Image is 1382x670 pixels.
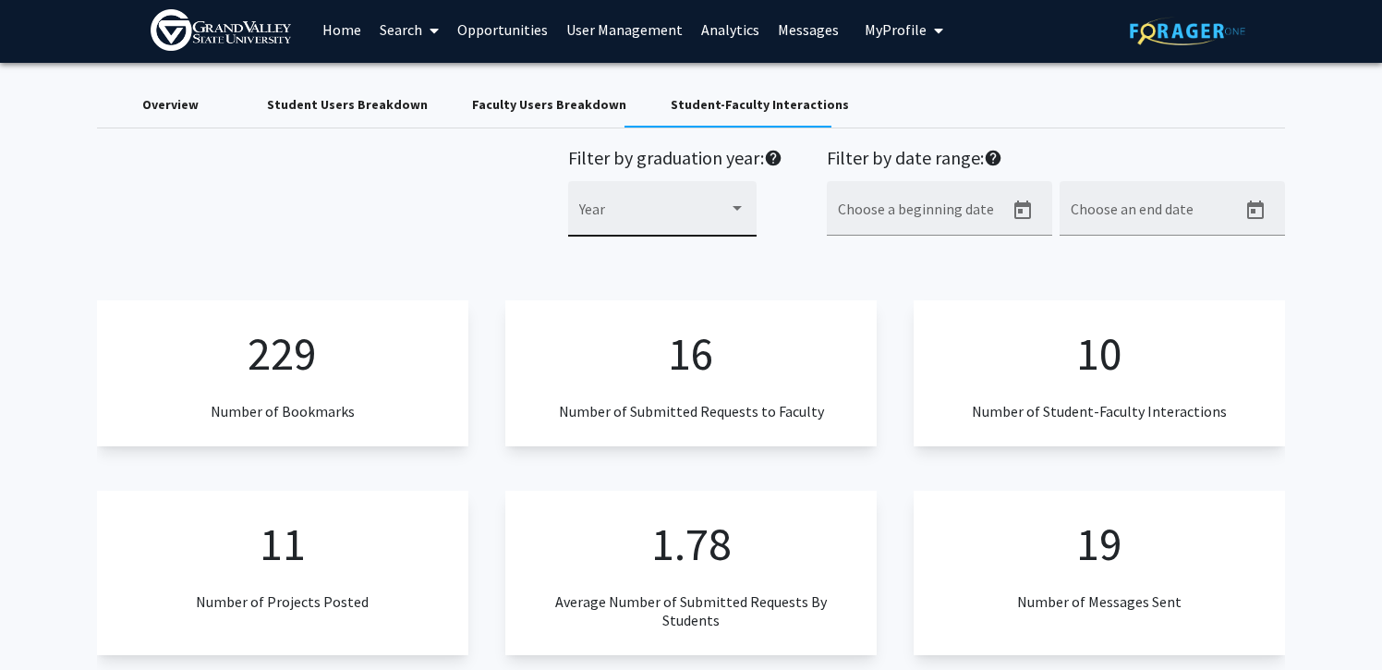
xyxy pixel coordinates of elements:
[1017,593,1182,611] h3: Number of Messages Sent
[914,491,1285,654] app-numeric-analytics: Number of Messages Sent
[668,319,714,388] p: 16
[267,95,428,115] div: Student Users Breakdown
[151,9,291,51] img: Grand Valley State University Logo
[914,300,1285,446] app-numeric-analytics: Number of Student-Faculty Interactions
[764,147,782,169] mat-icon: help
[248,319,317,388] p: 229
[984,147,1002,169] mat-icon: help
[1237,192,1274,229] button: Open calendar
[827,147,1285,174] h2: Filter by date range:
[559,403,824,420] h3: Number of Submitted Requests to Faculty
[196,593,369,611] h3: Number of Projects Posted
[671,95,849,115] div: Student-Faculty Interactions
[505,300,877,446] app-numeric-analytics: Number of Submitted Requests to Faculty
[535,593,847,628] h3: Average Number of Submitted Requests By Students
[211,403,355,420] h3: Number of Bookmarks
[1076,509,1122,579] p: 19
[865,20,927,39] span: My Profile
[260,509,306,579] p: 11
[1004,192,1041,229] button: Open calendar
[1076,319,1122,388] p: 10
[14,587,79,656] iframe: Chat
[972,403,1227,420] h3: Number of Student-Faculty Interactions
[97,491,468,654] app-numeric-analytics: Number of Projects Posted
[142,95,199,115] div: Overview
[97,300,468,446] app-numeric-analytics: Number of Bookmarks
[651,509,732,579] p: 1.78
[568,147,782,174] h2: Filter by graduation year:
[472,95,626,115] div: Faculty Users Breakdown
[1130,17,1245,45] img: ForagerOne Logo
